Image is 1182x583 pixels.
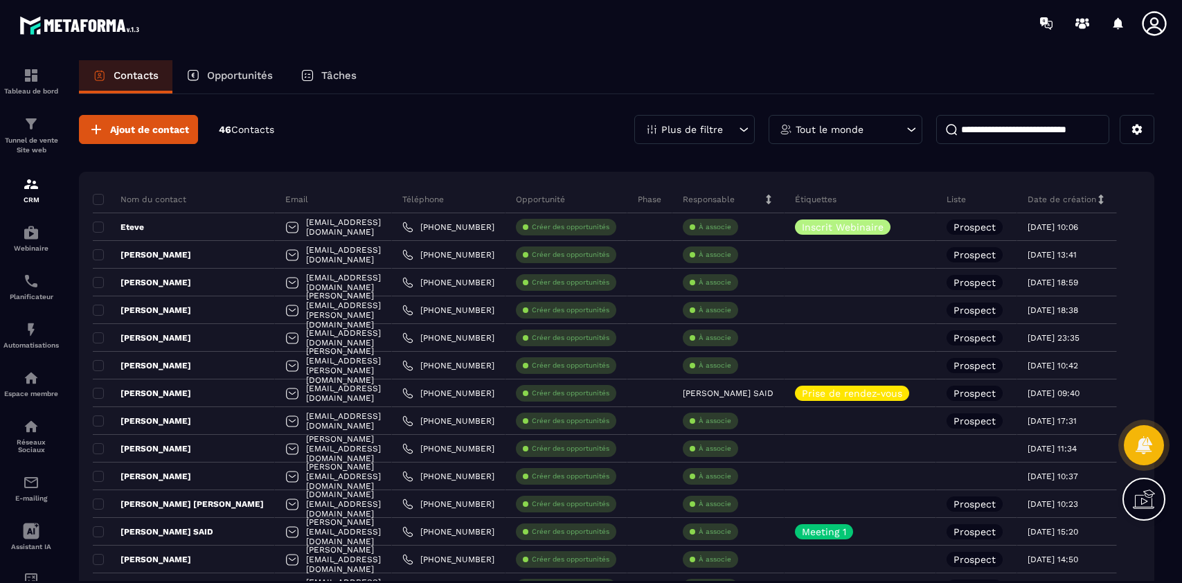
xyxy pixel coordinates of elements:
[93,305,191,316] p: [PERSON_NAME]
[93,360,191,371] p: [PERSON_NAME]
[114,69,159,82] p: Contacts
[3,438,59,454] p: Réseaux Sociaux
[953,222,996,232] p: Prospect
[699,333,731,343] p: À associe
[3,512,59,561] a: Assistant IA
[532,499,609,509] p: Créer des opportunités
[699,444,731,454] p: À associe
[953,250,996,260] p: Prospect
[532,472,609,481] p: Créer des opportunités
[1028,416,1077,426] p: [DATE] 17:31
[23,474,39,491] img: email
[93,388,191,399] p: [PERSON_NAME]
[947,194,966,205] p: Liste
[93,554,191,565] p: [PERSON_NAME]
[1028,527,1078,537] p: [DATE] 15:20
[19,12,144,38] img: logo
[532,555,609,564] p: Créer des opportunités
[532,388,609,398] p: Créer des opportunités
[953,555,996,564] p: Prospect
[93,526,213,537] p: [PERSON_NAME] SAID
[231,124,274,135] span: Contacts
[699,527,731,537] p: À associe
[699,472,731,481] p: À associe
[285,194,308,205] p: Email
[532,250,609,260] p: Créer des opportunités
[953,527,996,537] p: Prospect
[93,194,186,205] p: Nom du contact
[23,176,39,192] img: formation
[3,359,59,408] a: automationsautomationsEspace membre
[802,222,884,232] p: Inscrit Webinaire
[23,273,39,289] img: scheduler
[532,444,609,454] p: Créer des opportunités
[953,499,996,509] p: Prospect
[532,527,609,537] p: Créer des opportunités
[532,278,609,287] p: Créer des opportunités
[402,526,494,537] a: [PHONE_NUMBER]
[953,416,996,426] p: Prospect
[3,311,59,359] a: automationsautomationsAutomatisations
[683,194,735,205] p: Responsable
[532,333,609,343] p: Créer des opportunités
[321,69,357,82] p: Tâches
[699,555,731,564] p: À associe
[93,471,191,482] p: [PERSON_NAME]
[287,60,370,93] a: Tâches
[532,222,609,232] p: Créer des opportunités
[3,464,59,512] a: emailemailE-mailing
[402,305,494,316] a: [PHONE_NUMBER]
[402,249,494,260] a: [PHONE_NUMBER]
[79,60,172,93] a: Contacts
[1028,278,1078,287] p: [DATE] 18:59
[402,499,494,510] a: [PHONE_NUMBER]
[1028,388,1080,398] p: [DATE] 09:40
[402,194,444,205] p: Téléphone
[402,415,494,427] a: [PHONE_NUMBER]
[699,250,731,260] p: À associe
[3,136,59,155] p: Tunnel de vente Site web
[23,116,39,132] img: formation
[795,194,836,205] p: Étiquettes
[93,222,144,233] p: Eteve
[699,499,731,509] p: À associe
[3,57,59,105] a: formationformationTableau de bord
[402,443,494,454] a: [PHONE_NUMBER]
[3,494,59,502] p: E-mailing
[402,277,494,288] a: [PHONE_NUMBER]
[1028,444,1077,454] p: [DATE] 11:34
[1028,305,1078,315] p: [DATE] 18:38
[3,196,59,204] p: CRM
[953,388,996,398] p: Prospect
[207,69,273,82] p: Opportunités
[699,222,731,232] p: À associe
[110,123,189,136] span: Ajout de contact
[3,105,59,165] a: formationformationTunnel de vente Site web
[79,115,198,144] button: Ajout de contact
[802,388,902,398] p: Prise de rendez-vous
[23,370,39,386] img: automations
[953,278,996,287] p: Prospect
[532,416,609,426] p: Créer des opportunités
[1028,472,1078,481] p: [DATE] 10:37
[3,214,59,262] a: automationsautomationsWebinaire
[402,360,494,371] a: [PHONE_NUMBER]
[93,443,191,454] p: [PERSON_NAME]
[3,262,59,311] a: schedulerschedulerPlanificateur
[23,67,39,84] img: formation
[3,165,59,214] a: formationformationCRM
[3,244,59,252] p: Webinaire
[23,418,39,435] img: social-network
[402,222,494,233] a: [PHONE_NUMBER]
[402,554,494,565] a: [PHONE_NUMBER]
[1028,194,1096,205] p: Date de création
[93,499,264,510] p: [PERSON_NAME] [PERSON_NAME]
[402,388,494,399] a: [PHONE_NUMBER]
[93,277,191,288] p: [PERSON_NAME]
[1028,333,1080,343] p: [DATE] 23:35
[93,332,191,343] p: [PERSON_NAME]
[1028,555,1078,564] p: [DATE] 14:50
[1028,499,1078,509] p: [DATE] 10:23
[219,123,274,136] p: 46
[3,408,59,464] a: social-networksocial-networkRéseaux Sociaux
